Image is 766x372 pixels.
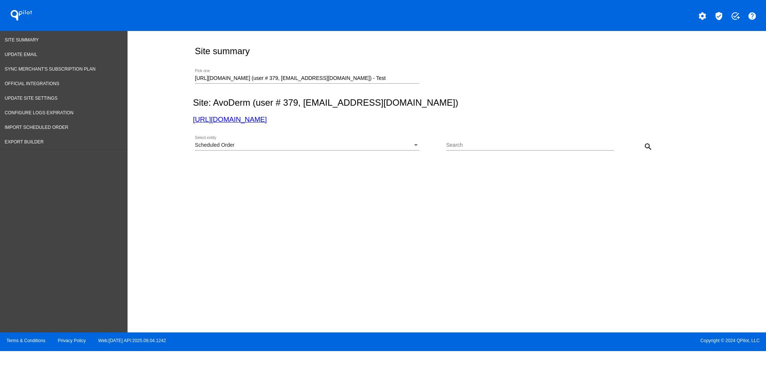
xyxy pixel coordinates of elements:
[748,12,757,21] mat-icon: help
[6,8,36,23] h1: QPilot
[5,37,39,43] span: Site Summary
[6,338,45,343] a: Terms & Conditions
[5,139,44,145] span: Export Builder
[389,338,760,343] span: Copyright © 2024 QPilot, LLC
[5,110,74,115] span: Configure logs expiration
[58,338,86,343] a: Privacy Policy
[644,142,653,151] mat-icon: search
[195,142,235,148] span: Scheduled Order
[5,81,59,86] span: Official Integrations
[193,115,267,123] a: [URL][DOMAIN_NAME]
[5,66,96,72] span: Sync Merchant's Subscription Plan
[195,75,419,81] input: Number
[195,142,419,148] mat-select: Select entity
[698,12,707,21] mat-icon: settings
[195,46,250,56] h2: Site summary
[446,142,614,148] input: Search
[731,12,740,21] mat-icon: add_task
[5,52,37,57] span: Update Email
[5,125,68,130] span: Import Scheduled Order
[193,97,698,108] h2: Site: AvoDerm (user # 379, [EMAIL_ADDRESS][DOMAIN_NAME])
[98,338,166,343] a: Web:[DATE] API:2025.09.04.1242
[714,12,723,21] mat-icon: verified_user
[5,96,58,101] span: Update Site Settings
